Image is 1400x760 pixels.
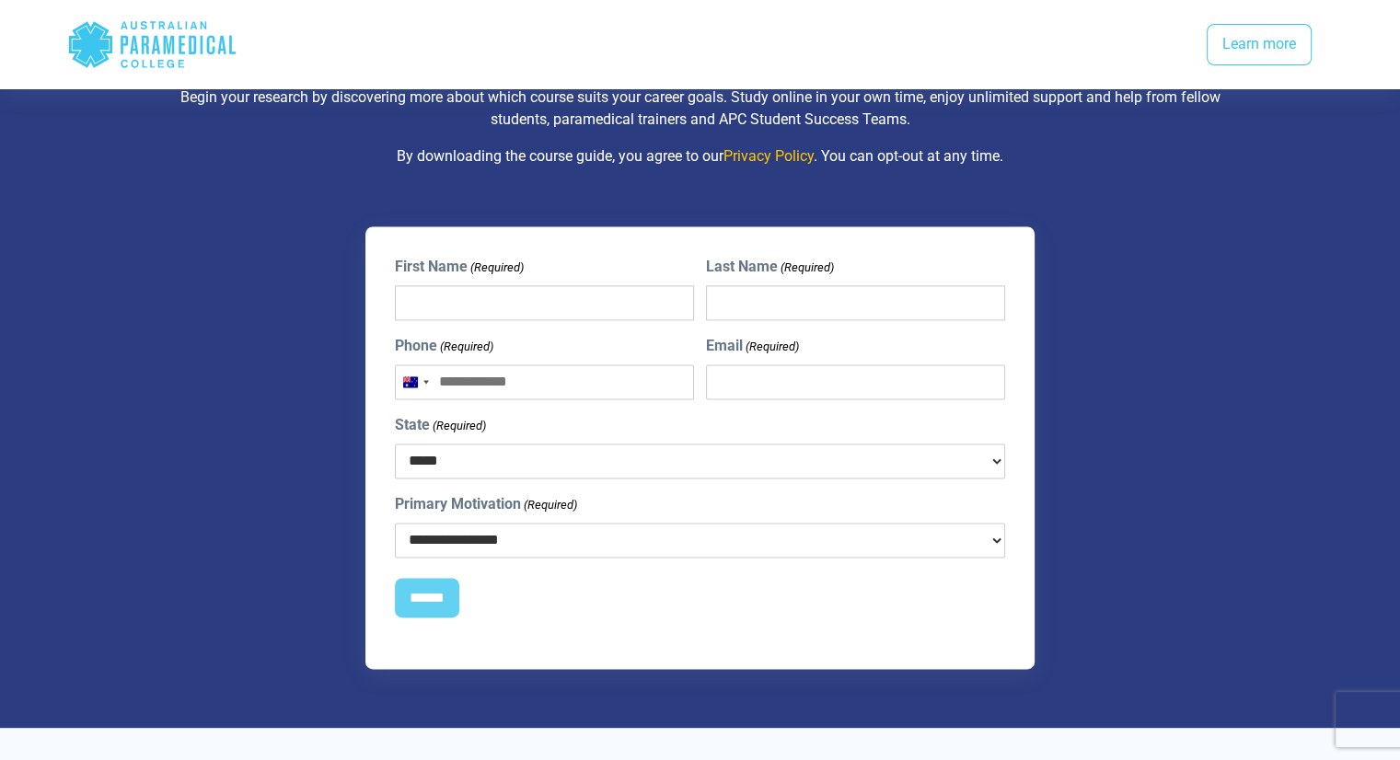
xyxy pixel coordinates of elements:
p: Begin your research by discovering more about which course suits your career goals. Study online ... [162,86,1239,131]
div: Australian Paramedical College [67,15,237,75]
span: (Required) [522,496,577,514]
label: Phone [395,335,493,357]
span: (Required) [431,417,486,435]
span: (Required) [469,259,524,277]
span: (Required) [780,259,835,277]
p: By downloading the course guide, you agree to our . You can opt-out at any time. [162,145,1239,167]
a: Learn more [1207,24,1312,66]
label: Primary Motivation [395,493,577,515]
a: Privacy Policy [723,147,814,165]
label: Email [706,335,799,357]
label: Last Name [706,256,834,278]
span: (Required) [745,338,800,356]
span: (Required) [438,338,493,356]
label: First Name [395,256,524,278]
label: State [395,414,486,436]
button: Selected country [396,365,434,398]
